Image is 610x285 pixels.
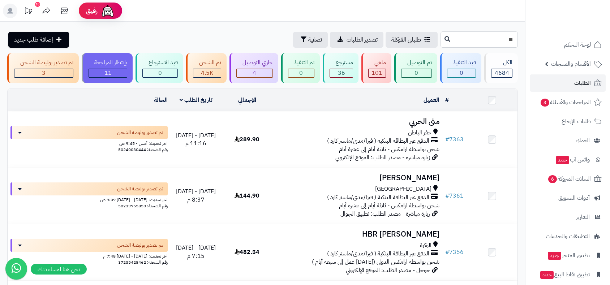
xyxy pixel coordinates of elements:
a: قيد التنفيذ 0 [439,53,483,83]
span: 0 [299,69,303,77]
a: مسترجع 36 [321,53,360,83]
a: تصدير الطلبات [330,32,383,48]
div: 11 [89,69,127,77]
a: الطلبات [530,74,606,92]
span: رقم الشحنة: 50239955850 [118,203,168,209]
span: تم تصدير بوليصة الشحن [117,242,163,249]
a: تطبيق نقاط البيعجديد [530,266,606,283]
span: 4.5K [201,69,213,77]
a: العميل [424,96,439,104]
span: [DATE] - [DATE] 7:15 م [176,243,216,260]
div: الكل [491,59,512,67]
a: #7361 [445,191,464,200]
a: طلبات الإرجاع [530,113,606,130]
h3: [PERSON_NAME] [275,174,439,182]
span: إضافة طلب جديد [14,35,53,44]
span: الدفع عبر البطاقة البنكية ( فيزا/مدى/ماستر كارد ) [327,250,429,258]
span: جوجل - مصدر الطلب: الموقع الإلكتروني [346,266,430,275]
span: 0 [460,69,463,77]
span: # [445,191,449,200]
div: اخر تحديث: أمس - 9:45 ص [10,139,168,147]
span: [DATE] - [DATE] 8:37 م [176,187,216,204]
div: 0 [143,69,177,77]
div: قيد الاسترجاع [142,59,178,67]
a: أدوات التسويق [530,189,606,207]
a: #7356 [445,248,464,256]
span: رقم الشحنة: 37235428462 [118,259,168,265]
a: تطبيق المتجرجديد [530,247,606,264]
a: وآتس آبجديد [530,151,606,168]
span: رقم الشحنة: 50240030444 [118,146,168,153]
div: تم الشحن [193,59,221,67]
span: جديد [540,271,554,279]
span: [GEOGRAPHIC_DATA] [375,185,431,193]
span: لوحة التحكم [564,40,591,50]
a: تحديثات المنصة [19,4,37,20]
a: قيد الاسترجاع 0 [134,53,185,83]
span: الدفع عبر البطاقة البنكية ( فيزا/مدى/ماستر كارد ) [327,193,429,202]
a: الكل4684 [483,53,519,83]
span: جديد [548,252,561,260]
span: 3 [42,69,46,77]
span: وآتس آب [555,155,590,165]
a: تم تصدير بوليصة الشحن 3 [6,53,80,83]
a: تاريخ الطلب [180,96,212,104]
a: التطبيقات والخدمات [530,228,606,245]
span: 4 [253,69,256,77]
span: تطبيق نقاط البيع [540,269,590,280]
a: لوحة التحكم [530,36,606,53]
span: # [445,135,449,144]
div: مسترجع [330,59,353,67]
div: تم التوصيل [401,59,432,67]
a: جاري التوصيل 4 [228,53,280,83]
a: تم التوصيل 0 [393,53,439,83]
a: الحالة [154,96,168,104]
a: بإنتظار المراجعة 11 [80,53,134,83]
span: الدفع عبر البطاقة البنكية ( فيزا/مدى/ماستر كارد ) [327,137,429,145]
span: تصفية [308,35,322,44]
span: 11 [104,69,112,77]
span: تم تصدير بوليصة الشحن [117,129,163,136]
a: ملغي 101 [360,53,393,83]
div: 0 [288,69,314,77]
span: المراجعات والأسئلة [540,97,591,107]
span: زيارة مباشرة - مصدر الطلب: تطبيق الجوال [340,210,430,218]
span: التقارير [576,212,590,222]
span: السلات المتروكة [547,174,591,184]
div: 0 [401,69,431,77]
div: تم تصدير بوليصة الشحن [14,59,73,67]
button: تصفية [293,32,328,48]
span: 0 [414,69,418,77]
div: جاري التوصيل [236,59,273,67]
span: 482.54 [235,248,259,256]
div: 10 [35,2,40,7]
a: # [445,96,449,104]
div: 0 [447,69,476,77]
span: # [445,248,449,256]
span: 289.90 [235,135,259,144]
span: [DATE] - [DATE] 11:16 م [176,131,216,148]
span: زيارة مباشرة - مصدر الطلب: الموقع الإلكتروني [335,153,430,162]
a: طلباتي المُوكلة [386,32,438,48]
span: العملاء [576,135,590,146]
span: التطبيقات والخدمات [546,231,590,241]
img: logo-2.png [561,19,603,34]
span: طلباتي المُوكلة [391,35,421,44]
a: تم الشحن 4.5K [185,53,228,83]
span: 0 [158,69,162,77]
span: تطبيق المتجر [547,250,590,260]
span: تصدير الطلبات [347,35,378,44]
div: اخر تحديث: [DATE] - [DATE] 7:48 م [10,252,168,259]
span: الطلبات [574,78,591,88]
div: 36 [330,69,353,77]
span: حفر الباطن [408,129,431,137]
span: الوكرة [420,241,431,250]
div: 3 [14,69,73,77]
span: شحن بواسطة ارامكس الدولي ([DATE] عمل إلى سبعة أيام ) [312,258,439,266]
span: رفيق [86,7,98,15]
h3: منى الحربي [275,117,439,126]
a: الإجمالي [238,96,256,104]
div: اخر تحديث: [DATE] - [DATE] 9:09 ص [10,195,168,203]
span: جديد [556,156,569,164]
a: إضافة طلب جديد [8,32,69,48]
